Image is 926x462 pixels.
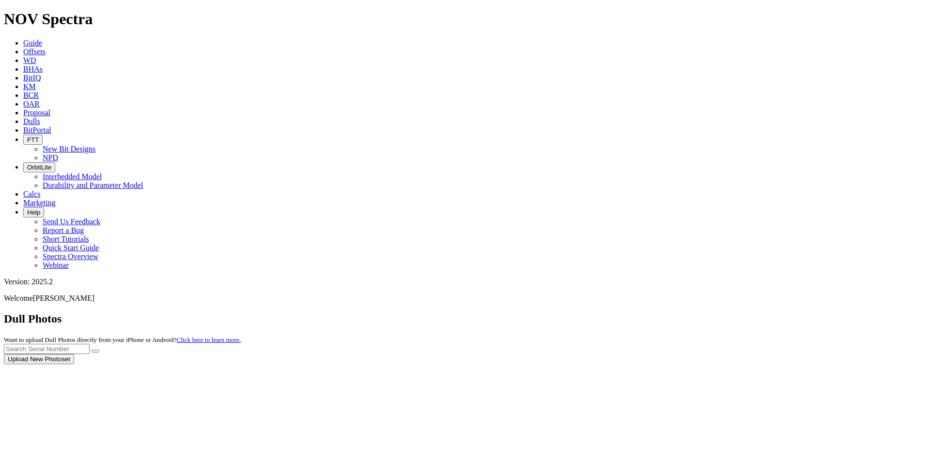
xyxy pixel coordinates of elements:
p: Welcome [4,294,922,303]
a: Interbedded Model [43,172,102,181]
a: Spectra Overview [43,252,98,261]
h1: NOV Spectra [4,10,922,28]
a: New Bit Designs [43,145,95,153]
a: Marketing [23,199,56,207]
a: Calcs [23,190,41,198]
button: Upload New Photoset [4,354,74,364]
a: BitIQ [23,74,41,82]
a: Quick Start Guide [43,244,99,252]
a: BitPortal [23,126,51,134]
a: Send Us Feedback [43,217,100,226]
a: BCR [23,91,39,99]
a: OAR [23,100,40,108]
a: Webinar [43,261,69,269]
a: Proposal [23,108,50,117]
button: OrbitLite [23,162,55,172]
span: OrbitLite [27,164,51,171]
a: Dulls [23,117,40,125]
h2: Dull Photos [4,312,922,325]
a: Report a Bug [43,226,84,234]
span: FTT [27,136,39,143]
button: Help [23,207,44,217]
span: [PERSON_NAME] [33,294,94,302]
small: Want to upload Dull Photos directly from your iPhone or Android? [4,336,241,343]
a: NPD [43,154,58,162]
a: BHAs [23,65,43,73]
input: Search Serial Number [4,344,90,354]
a: Short Tutorials [43,235,89,243]
div: Version: 2025.2 [4,277,922,286]
a: Durability and Parameter Model [43,181,143,189]
a: Offsets [23,47,46,56]
a: Guide [23,39,42,47]
a: WD [23,56,36,64]
a: Click here to learn more. [177,336,241,343]
button: FTT [23,135,43,145]
span: Help [27,209,40,216]
a: KM [23,82,36,91]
